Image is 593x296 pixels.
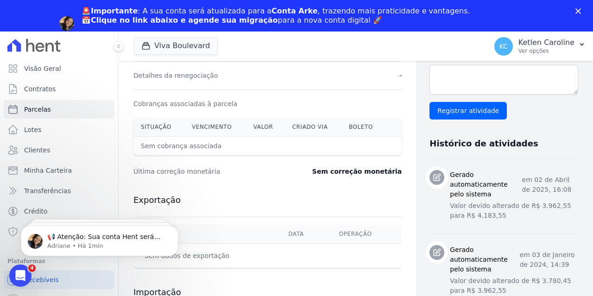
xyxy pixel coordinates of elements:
span: Transferências [24,186,71,195]
dd: Sem correção monetária [312,167,402,176]
a: Transferências [4,182,114,200]
span: Lotes [24,125,42,134]
iframe: Intercom live chat [9,265,32,287]
button: KC Ketlen Caroline Ver opções [487,33,593,59]
dd: - [399,71,402,80]
th: Sem cobrança associada [133,137,341,156]
b: Clique no link abaixo e agende sua migração [91,16,278,25]
a: Minha Carteira [4,161,114,180]
span: Visão Geral [24,64,61,73]
th: Operação [328,225,402,244]
th: Valor [246,118,285,137]
dt: Detalhes da renegociação [133,71,218,80]
p: em 03 de Janeiro de 2024, 14:39 [520,250,578,270]
button: Viva Boulevard [133,37,218,55]
p: Valor devido alterado de R$ 3.780,45 para R$ 3.962,55 [450,276,578,296]
b: 🚨Importante [82,6,138,15]
span: Recebíveis [24,275,59,284]
a: Agendar migração [82,31,158,41]
h3: Histórico de atividades [429,138,538,149]
iframe: Intercom notifications mensagem [7,206,192,271]
th: Situação [133,118,184,137]
a: Parcelas [4,100,114,119]
span: Parcelas [24,105,51,114]
h3: Gerado automaticamente pelo sistema [450,170,522,199]
a: Clientes [4,141,114,159]
p: Valor devido alterado de R$ 3.962,55 para R$ 4.183,55 [450,201,578,220]
input: Registrar atividade [429,102,507,120]
span: 4 [28,265,36,272]
a: Negativação [4,222,114,241]
div: : A sua conta será atualizada para a , trazendo mais praticidade e vantagens. 📅 para a nova conta... [82,6,470,25]
p: Ver opções [518,47,574,55]
b: Conta Arke [271,6,317,15]
span: KC [499,43,508,50]
a: Recebíveis [4,271,114,289]
th: Vencimento [184,118,246,137]
img: Profile image for Adriane [59,16,74,31]
span: Contratos [24,84,56,94]
h3: Exportação [133,195,402,206]
dt: Cobranças associadas à parcela [133,99,237,108]
span: Minha Carteira [24,166,72,175]
a: Lotes [4,120,114,139]
p: em 02 de Abril de 2025, 16:08 [522,175,578,195]
a: Visão Geral [4,59,114,78]
td: Sem dados de exportação [133,244,277,268]
th: Arquivo [133,225,277,244]
h3: Gerado automaticamente pelo sistema [450,245,519,274]
dt: Última correção monetária [133,167,291,176]
th: Data [277,225,328,244]
div: Fechar [575,8,585,14]
a: Crédito [4,202,114,220]
th: Criado via [285,118,341,137]
th: Boleto [341,118,385,137]
a: Contratos [4,80,114,98]
span: Clientes [24,145,50,155]
p: Ketlen Caroline [518,38,574,47]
